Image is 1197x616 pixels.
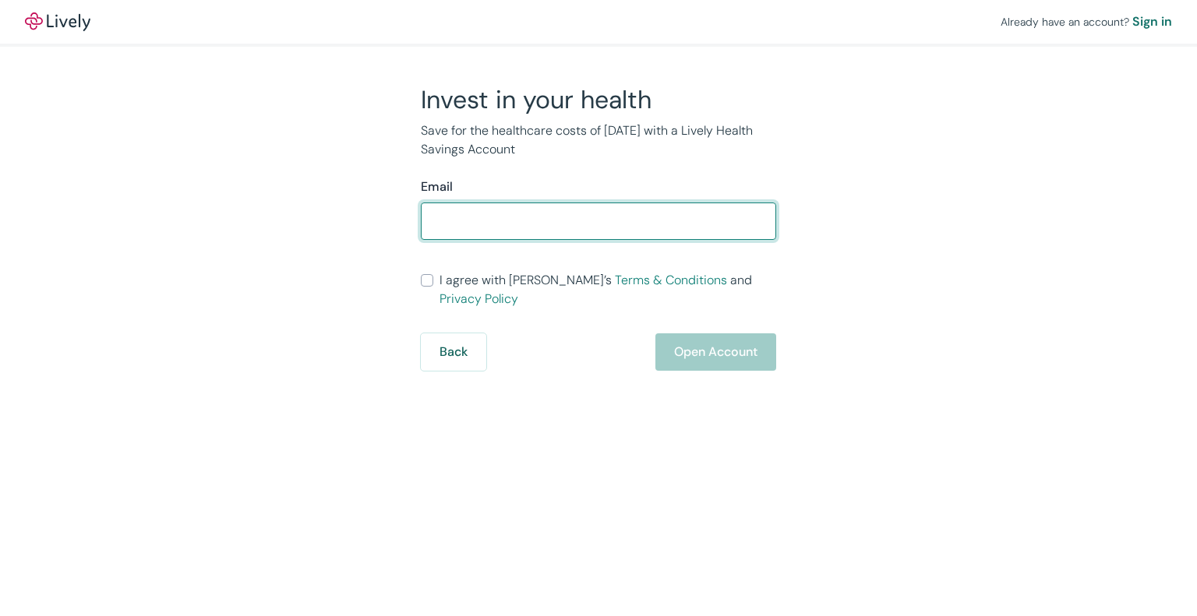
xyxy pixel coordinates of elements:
[1132,12,1172,31] a: Sign in
[421,121,776,159] p: Save for the healthcare costs of [DATE] with a Lively Health Savings Account
[421,84,776,115] h2: Invest in your health
[440,290,518,307] a: Privacy Policy
[1001,12,1172,31] div: Already have an account?
[440,271,776,308] span: I agree with [PERSON_NAME]’s and
[25,12,90,31] a: LivelyLively
[421,333,486,371] button: Back
[25,12,90,31] img: Lively
[615,272,727,288] a: Terms & Conditions
[421,178,453,196] label: Email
